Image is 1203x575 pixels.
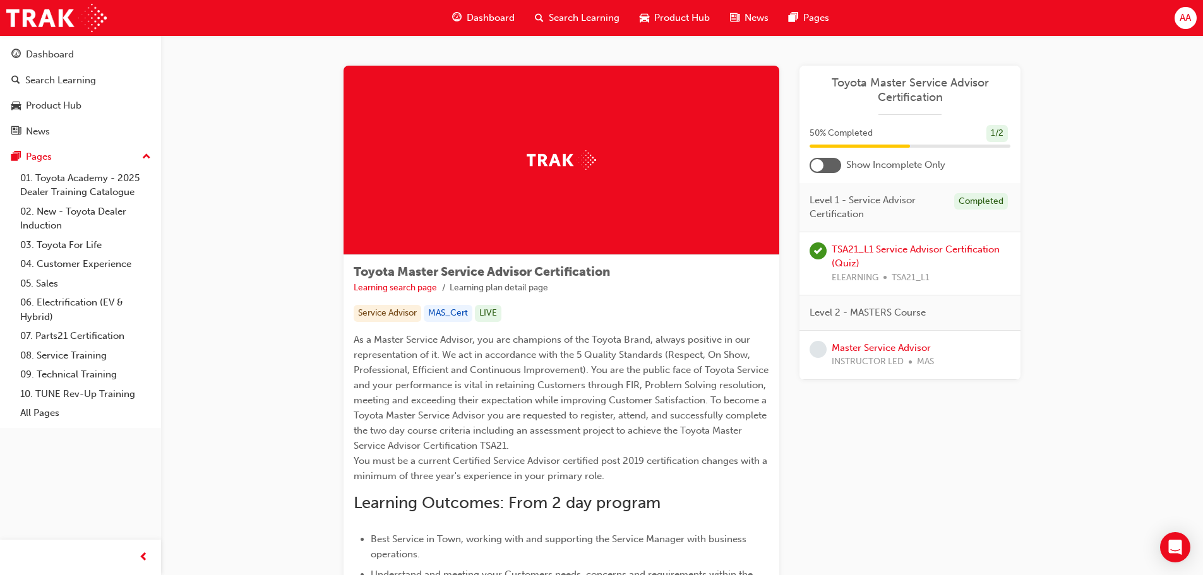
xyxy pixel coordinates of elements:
[745,11,769,25] span: News
[15,274,156,293] a: 05. Sales
[5,69,156,92] a: Search Learning
[5,43,156,66] a: Dashboard
[1175,7,1197,29] button: AA
[954,193,1008,210] div: Completed
[467,11,515,25] span: Dashboard
[15,254,156,274] a: 04. Customer Experience
[640,10,649,26] span: car-icon
[354,334,771,482] span: As a Master Service Advisor, you are champions of the Toyota Brand, always positive in our repres...
[810,126,873,141] span: 50 % Completed
[11,75,20,86] span: search-icon
[354,282,437,293] a: Learning search page
[15,202,156,235] a: 02. New - Toyota Dealer Induction
[5,94,156,117] a: Product Hub
[15,346,156,365] a: 08. Service Training
[832,355,904,369] span: INSTRUCTOR LED
[5,40,156,145] button: DashboardSearch LearningProduct HubNews
[25,73,96,88] div: Search Learning
[371,533,749,560] span: Best Service in Town, working with and supporting the Service Manager with business operations.
[810,305,926,320] span: Level 2 - MASTERS Course
[11,49,21,61] span: guage-icon
[832,244,1000,270] a: TSA21_L1 Service Advisor Certification (Quiz)
[549,11,619,25] span: Search Learning
[450,281,548,295] li: Learning plan detail page
[142,149,151,165] span: up-icon
[15,326,156,346] a: 07. Parts21 Certification
[810,76,1010,104] a: Toyota Master Service Advisor Certification
[810,242,827,259] span: learningRecordVerb_COMPLETE-icon
[986,125,1008,142] div: 1 / 2
[15,403,156,423] a: All Pages
[26,98,81,113] div: Product Hub
[26,124,50,139] div: News
[779,5,839,31] a: pages-iconPages
[475,305,501,322] div: LIVE
[11,151,21,163] span: pages-icon
[803,11,829,25] span: Pages
[6,4,107,32] img: Trak
[452,10,462,26] span: guage-icon
[892,271,930,285] span: TSA21_L1
[26,47,74,62] div: Dashboard
[354,305,421,322] div: Service Advisor
[5,145,156,169] button: Pages
[832,342,931,353] a: Master Service Advisor
[1180,11,1191,25] span: AA
[730,10,739,26] span: news-icon
[15,365,156,384] a: 09. Technical Training
[810,341,827,358] span: learningRecordVerb_NONE-icon
[26,150,52,164] div: Pages
[424,305,472,322] div: MAS_Cert
[654,11,710,25] span: Product Hub
[810,193,944,222] span: Level 1 - Service Advisor Certification
[15,293,156,326] a: 06. Electrification (EV & Hybrid)
[354,264,610,279] span: Toyota Master Service Advisor Certification
[139,550,148,566] span: prev-icon
[442,5,525,31] a: guage-iconDashboard
[846,158,945,172] span: Show Incomplete Only
[15,169,156,202] a: 01. Toyota Academy - 2025 Dealer Training Catalogue
[527,150,596,170] img: Trak
[354,493,661,513] span: Learning Outcomes: From 2 day program
[720,5,779,31] a: news-iconNews
[525,5,630,31] a: search-iconSearch Learning
[789,10,798,26] span: pages-icon
[917,355,934,369] span: MAS
[535,10,544,26] span: search-icon
[11,126,21,138] span: news-icon
[11,100,21,112] span: car-icon
[832,271,878,285] span: ELEARNING
[1160,532,1190,562] div: Open Intercom Messenger
[15,384,156,404] a: 10. TUNE Rev-Up Training
[5,120,156,143] a: News
[15,235,156,255] a: 03. Toyota For Life
[630,5,720,31] a: car-iconProduct Hub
